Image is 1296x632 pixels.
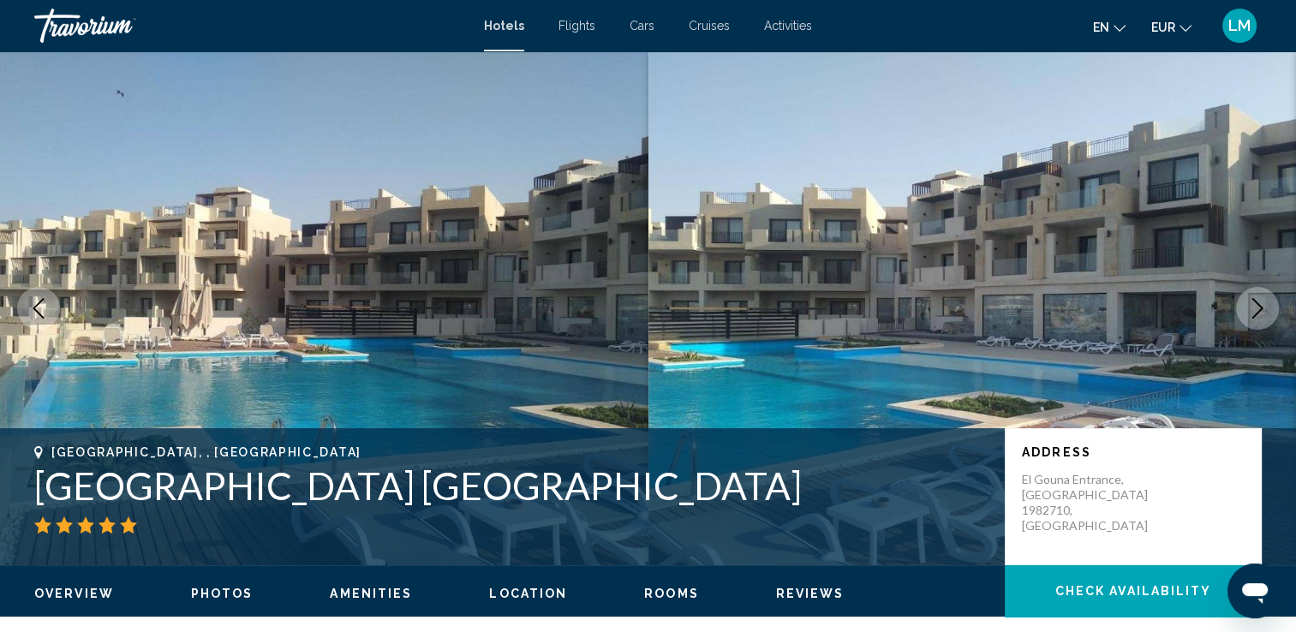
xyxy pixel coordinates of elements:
button: Photos [191,586,254,601]
button: Previous image [17,287,60,330]
button: User Menu [1217,8,1262,44]
a: Flights [558,19,595,33]
button: Amenities [330,586,412,601]
span: Amenities [330,587,412,600]
iframe: Bouton de lancement de la fenêtre de messagerie [1227,563,1282,618]
h1: [GEOGRAPHIC_DATA] [GEOGRAPHIC_DATA] [34,463,988,508]
a: Travorium [34,9,467,43]
a: Cruises [689,19,730,33]
button: Change language [1093,15,1126,39]
button: Reviews [776,586,845,601]
span: Photos [191,587,254,600]
button: Overview [34,586,114,601]
a: Activities [764,19,812,33]
span: Overview [34,587,114,600]
span: LM [1228,17,1251,34]
span: [GEOGRAPHIC_DATA], , [GEOGRAPHIC_DATA] [51,445,361,459]
button: Location [489,586,567,601]
button: Rooms [644,586,699,601]
span: Rooms [644,587,699,600]
p: Address [1022,445,1245,459]
span: Check Availability [1055,585,1212,599]
button: Check Availability [1005,565,1262,617]
span: Location [489,587,567,600]
span: Reviews [776,587,845,600]
span: EUR [1151,21,1175,34]
button: Change currency [1151,15,1191,39]
span: en [1093,21,1109,34]
a: Cars [630,19,654,33]
a: Hotels [484,19,524,33]
p: El Gouna Entrance, [GEOGRAPHIC_DATA] 1982710, [GEOGRAPHIC_DATA] [1022,472,1159,534]
button: Next image [1236,287,1279,330]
